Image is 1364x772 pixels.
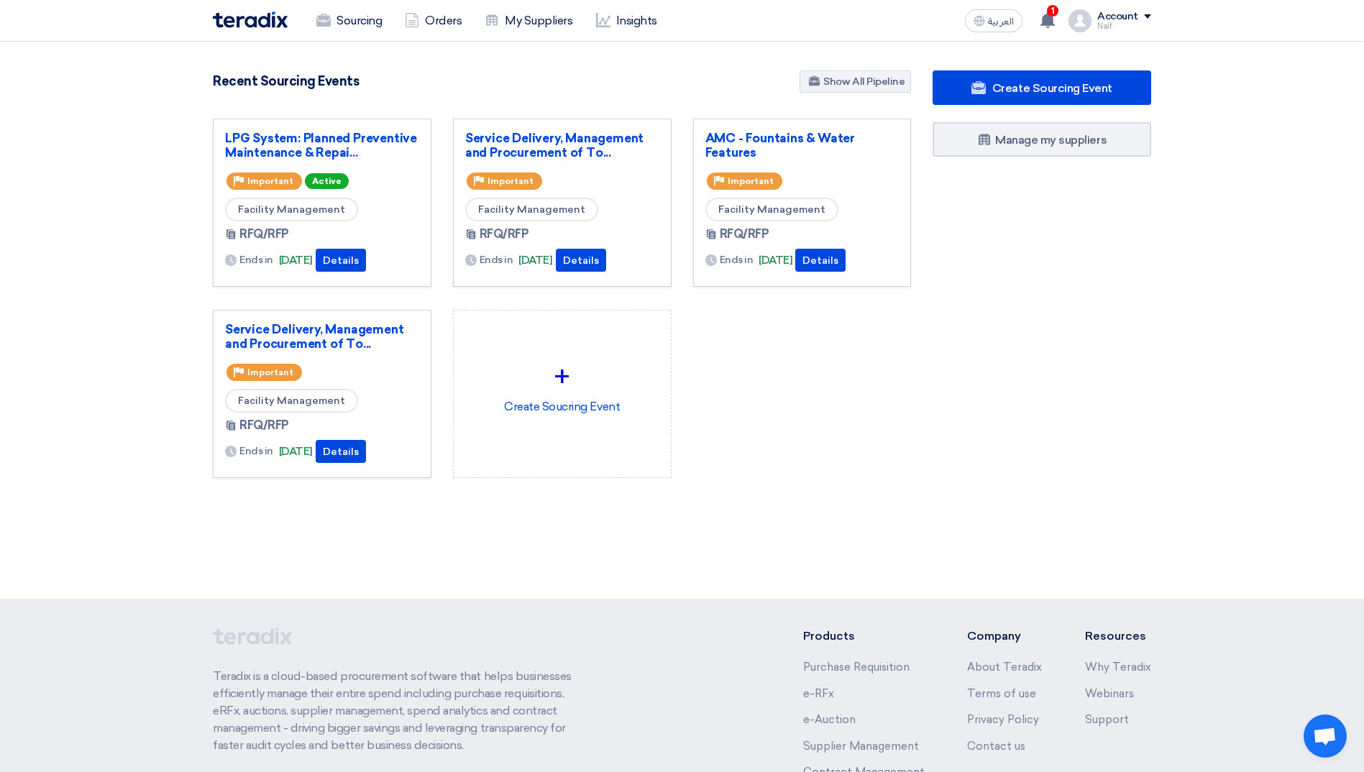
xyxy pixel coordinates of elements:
span: Facility Management [465,198,598,221]
span: العربية [988,17,1014,27]
a: Webinars [1085,687,1134,700]
span: RFQ/RFP [720,226,769,243]
span: [DATE] [279,444,313,460]
a: LPG System: Planned Preventive Maintenance & Repai... [225,131,419,160]
a: Sourcing [305,5,393,37]
a: Orders [393,5,473,37]
span: Important [488,176,534,186]
a: Support [1085,713,1129,726]
a: Supplier Management [803,740,919,753]
a: Privacy Policy [967,713,1039,726]
div: Naif [1097,22,1151,30]
a: Manage my suppliers [933,122,1151,157]
span: RFQ/RFP [239,417,289,434]
h4: Recent Sourcing Events [213,73,359,89]
button: Details [316,440,366,463]
a: AMC - Fountains & Water Features [705,131,900,160]
span: [DATE] [279,252,313,269]
span: Facility Management [705,198,838,221]
a: Show All Pipeline [800,70,911,93]
div: Create Soucring Event [465,322,659,449]
span: Ends in [480,252,513,267]
span: Important [247,176,293,186]
img: Teradix logo [213,12,288,28]
a: Terms of use [967,687,1036,700]
span: RFQ/RFP [239,226,289,243]
button: Details [316,249,366,272]
li: Products [803,628,925,645]
button: العربية [965,9,1022,32]
span: Important [728,176,774,186]
li: Company [967,628,1042,645]
a: Contact us [967,740,1025,753]
a: Why Teradix [1085,661,1151,674]
a: Service Delivery, Management and Procurement of To... [465,131,659,160]
a: Purchase Requisition [803,661,910,674]
a: Service Delivery, Management and Procurement of To... [225,322,419,351]
span: Important [247,367,293,377]
span: [DATE] [759,252,792,269]
span: [DATE] [518,252,552,269]
span: Active [305,173,349,189]
button: Details [795,249,846,272]
span: Create Sourcing Event [992,81,1112,95]
span: Ends in [239,252,273,267]
div: Account [1097,11,1138,23]
span: RFQ/RFP [480,226,529,243]
div: + [465,355,659,398]
img: profile_test.png [1068,9,1091,32]
a: e-Auction [803,713,856,726]
span: Facility Management [225,198,358,221]
span: Ends in [720,252,754,267]
div: Open chat [1304,714,1347,758]
a: Insights [585,5,669,37]
button: Details [556,249,606,272]
span: 1 [1047,5,1058,17]
li: Resources [1085,628,1151,645]
span: Ends in [239,444,273,459]
p: Teradix is a cloud-based procurement software that helps businesses efficiently manage their enti... [213,668,588,754]
a: My Suppliers [473,5,584,37]
a: About Teradix [967,661,1042,674]
span: Facility Management [225,389,358,413]
a: e-RFx [803,687,834,700]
